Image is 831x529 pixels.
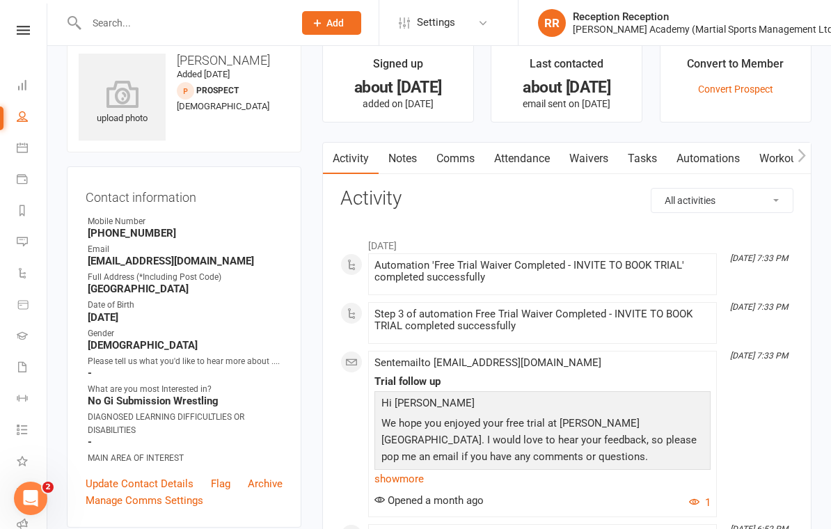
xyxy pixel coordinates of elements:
a: show more [374,469,711,489]
input: Search... [82,13,284,33]
p: To sign up to a membership, or purchase class passes click this link: [378,468,707,489]
div: RR [538,9,566,37]
i: [DATE] 7:33 PM [730,351,788,361]
a: Dashboard [17,71,48,102]
a: Notes [379,143,427,175]
div: about [DATE] [504,80,629,95]
strong: [EMAIL_ADDRESS][DOMAIN_NAME] [88,255,283,267]
h3: Contact information [86,185,283,205]
span: Opened a month ago [374,494,484,507]
div: What are you most Interested in? [88,383,283,396]
a: Manage Comms Settings [86,492,203,509]
a: Update Contact Details [86,475,193,492]
i: [DATE] 7:33 PM [730,302,788,312]
time: Added [DATE] [177,69,230,79]
strong: No Gi Submission Wrestling [88,395,283,407]
div: Gender [88,327,283,340]
strong: - [88,367,283,379]
strong: [PHONE_NUMBER] [88,227,283,239]
div: Email [88,243,283,256]
span: [DEMOGRAPHIC_DATA] [177,101,269,111]
i: [DATE] 7:33 PM [730,253,788,263]
p: We hope you enjoyed your free trial at [PERSON_NAME][GEOGRAPHIC_DATA]. I would love to hear your ... [378,415,707,468]
div: Step 3 of automation Free Trial Waiver Completed - INVITE TO BOOK TRIAL completed successfully [374,308,711,332]
a: Workouts [750,143,816,175]
p: added on [DATE] [335,98,461,109]
li: [DATE] [340,231,793,253]
p: Hi [PERSON_NAME] [378,395,707,415]
div: MAIN AREA OF INTEREST [88,452,283,465]
a: Attendance [484,143,560,175]
iframe: Intercom live chat [14,482,47,515]
span: Add [326,17,344,29]
a: People [17,102,48,134]
a: Tasks [618,143,667,175]
a: Comms [427,143,484,175]
a: Convert Prospect [698,84,773,95]
div: Mobile Number [88,215,283,228]
span: Settings [417,7,455,38]
div: Date of Birth [88,299,283,312]
a: Automations [667,143,750,175]
div: Please tell us what you'd like to hear more about .... [88,355,283,368]
div: Automation 'Free Trial Waiver Completed - INVITE TO BOOK TRIAL' completed successfully [374,260,711,283]
a: General attendance kiosk mode [17,478,48,510]
div: upload photo [79,80,166,126]
strong: [DATE] [88,311,283,324]
a: What's New [17,447,48,478]
h3: [PERSON_NAME] [79,54,290,68]
span: 2 [42,482,54,493]
strong: - [88,436,283,448]
h3: Activity [340,188,793,210]
div: Last contacted [530,55,603,80]
a: Product Sales [17,290,48,322]
strong: [GEOGRAPHIC_DATA] [88,283,283,295]
div: Signed up [373,55,423,80]
div: Convert to Member [687,55,784,80]
a: Activity [323,143,379,175]
span: Sent email to [EMAIL_ADDRESS][DOMAIN_NAME] [374,356,601,369]
a: Waivers [560,143,618,175]
a: Payments [17,165,48,196]
div: Full Address (*Including Post Code) [88,271,283,284]
snap: prospect [196,86,239,95]
a: Reports [17,196,48,228]
button: 1 [689,494,711,511]
a: Flag [211,475,230,492]
button: Add [302,11,361,35]
div: about [DATE] [335,80,461,95]
div: DIAGNOSED LEARNING DIFFICULTLIES OR DISABILITIES [88,411,283,437]
div: Trial follow up [374,376,711,388]
p: email sent on [DATE] [504,98,629,109]
strong: [DEMOGRAPHIC_DATA] [88,339,283,352]
a: Calendar [17,134,48,165]
a: Archive [248,475,283,492]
